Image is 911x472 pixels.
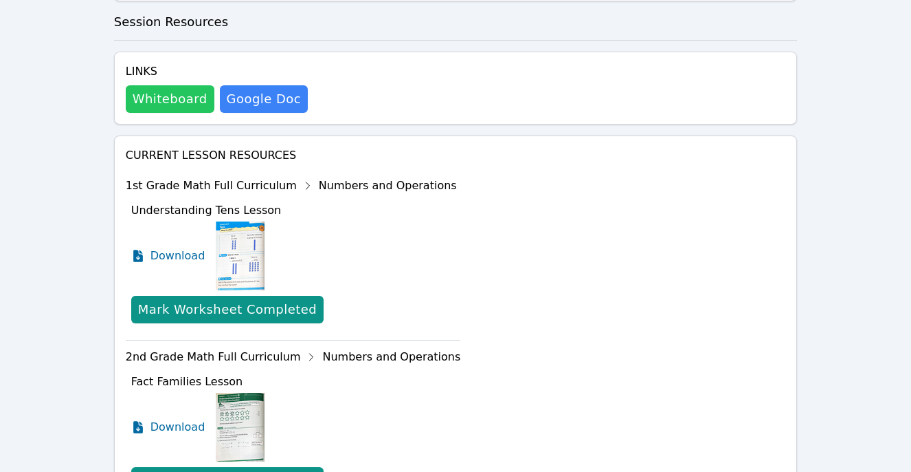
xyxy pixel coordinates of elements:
[114,12,798,32] h3: Session Resources
[131,204,282,217] span: Understanding Tens Lesson
[220,85,308,113] a: Google Doc
[216,222,265,290] img: Understanding Tens Lesson
[150,248,205,264] span: Download
[150,419,205,436] span: Download
[126,147,786,164] h4: Current Lesson Resources
[131,296,324,323] button: Mark Worksheet Completed
[131,375,243,388] span: Fact Families Lesson
[216,393,265,462] img: Fact Families Lesson
[126,63,308,80] h4: Links
[131,222,205,290] a: Download
[126,85,214,113] button: Whiteboard
[131,393,205,462] a: Download
[138,300,317,319] div: Mark Worksheet Completed
[126,346,461,368] div: 2nd Grade Math Full Curriculum Numbers and Operations
[126,175,461,197] div: 1st Grade Math Full Curriculum Numbers and Operations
